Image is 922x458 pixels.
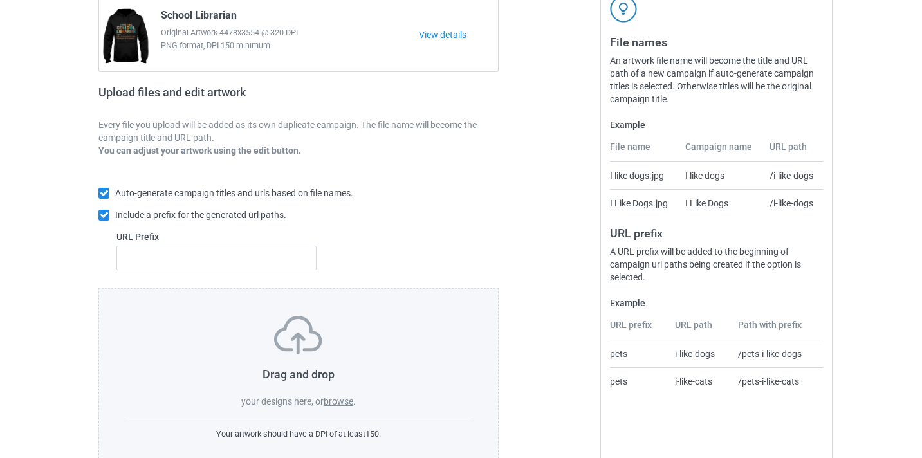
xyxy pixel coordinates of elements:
[116,230,317,243] label: URL Prefix
[161,9,237,26] span: School Librarian
[610,297,823,309] label: Example
[98,145,301,156] b: You can adjust your artwork using the edit button.
[419,28,498,41] a: View details
[98,86,338,109] h2: Upload files and edit artwork
[115,210,286,220] span: Include a prefix for the generated url paths.
[610,318,668,340] th: URL prefix
[126,367,471,381] h3: Drag and drop
[610,189,678,217] td: I Like Dogs.jpg
[98,118,499,144] p: Every file you upload will be added as its own duplicate campaign. The file name will become the ...
[161,26,419,39] span: Original Artwork 4478x3554 @ 320 DPI
[610,367,668,395] td: pets
[731,340,823,367] td: /pets-i-like-dogs
[610,54,823,105] div: An artwork file name will become the title and URL path of a new campaign if auto-generate campai...
[610,140,678,162] th: File name
[353,396,356,407] span: .
[610,35,823,50] h3: File names
[610,118,823,131] label: Example
[762,162,823,189] td: /i-like-dogs
[610,226,823,241] h3: URL prefix
[610,340,668,367] td: pets
[324,396,353,407] label: browse
[762,140,823,162] th: URL path
[668,367,732,395] td: i-like-cats
[115,188,353,198] span: Auto-generate campaign titles and urls based on file names.
[678,140,763,162] th: Campaign name
[678,189,763,217] td: I Like Dogs
[161,39,419,52] span: PNG format, DPI 150 minimum
[668,340,732,367] td: i-like-dogs
[678,162,763,189] td: I like dogs
[668,318,732,340] th: URL path
[241,396,324,407] span: your designs here, or
[274,316,322,354] img: svg+xml;base64,PD94bWwgdmVyc2lvbj0iMS4wIiBlbmNvZGluZz0iVVRGLTgiPz4KPHN2ZyB3aWR0aD0iNzVweCIgaGVpZ2...
[762,189,823,217] td: /i-like-dogs
[216,429,381,439] span: Your artwork should have a DPI of at least 150 .
[731,318,823,340] th: Path with prefix
[731,367,823,395] td: /pets-i-like-cats
[610,162,678,189] td: I like dogs.jpg
[610,245,823,284] div: A URL prefix will be added to the beginning of campaign url paths being created if the option is ...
